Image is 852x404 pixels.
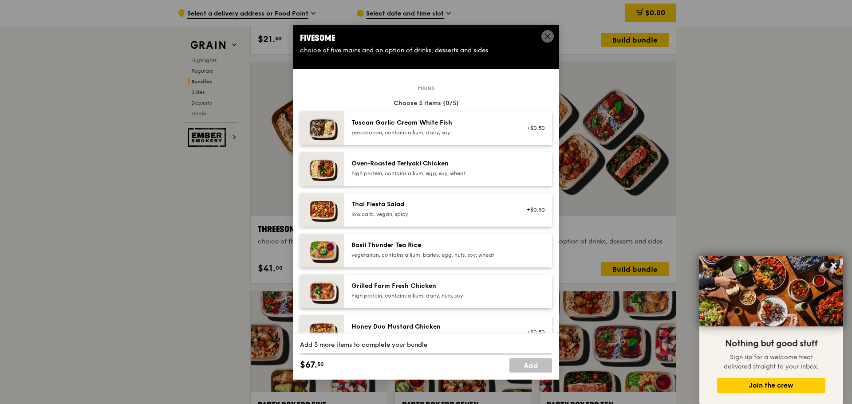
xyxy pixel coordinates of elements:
img: DSC07876-Edit02-Large.jpeg [699,256,843,326]
img: daily_normal_HORZ-Grilled-Farm-Fresh-Chicken.jpg [300,275,344,308]
div: Fivesome [300,32,552,44]
div: high protein, contains allium, soy, wheat [351,333,511,340]
div: vegetarian, contains allium, barley, egg, nuts, soy, wheat [351,251,511,259]
div: low carb, vegan, spicy [351,211,511,218]
div: +$0.50 [521,206,545,213]
div: Basil Thunder Tea Rice [351,241,511,250]
div: high protein, contains allium, egg, soy, wheat [351,170,511,177]
div: Choose 5 items (0/5) [300,99,552,108]
div: high protein, contains allium, dairy, nuts, soy [351,292,511,299]
span: $67. [300,358,317,372]
div: +$0.50 [521,125,545,132]
img: daily_normal_Tuscan_Garlic_Cream_White_Fish__Horizontal_.jpg [300,111,344,145]
div: Honey Duo Mustard Chicken [351,322,511,331]
span: 50 [317,361,324,368]
div: +$0.50 [521,329,545,336]
a: Add [509,358,552,373]
div: Thai Fiesta Salad [351,200,511,209]
img: daily_normal_Oven-Roasted_Teriyaki_Chicken__Horizontal_.jpg [300,152,344,186]
img: daily_normal_HORZ-Basil-Thunder-Tea-Rice.jpg [300,234,344,267]
img: daily_normal_Thai_Fiesta_Salad__Horizontal_.jpg [300,193,344,227]
div: Grilled Farm Fresh Chicken [351,282,511,290]
div: Add 5 more items to complete your bundle [300,341,552,349]
button: Close [827,258,841,272]
div: choice of five mains and an option of drinks, desserts and sides [300,46,552,55]
span: Sign up for a welcome treat delivered straight to your inbox. [724,353,819,370]
div: Tuscan Garlic Cream White Fish [351,118,511,127]
button: Join the crew [717,378,825,393]
span: Mains [414,85,438,92]
div: pescatarian, contains allium, dairy, soy [351,129,511,136]
img: daily_normal_Honey_Duo_Mustard_Chicken__Horizontal_.jpg [300,315,344,349]
div: Oven‑Roasted Teriyaki Chicken [351,159,511,168]
span: Nothing but good stuff [725,338,817,349]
